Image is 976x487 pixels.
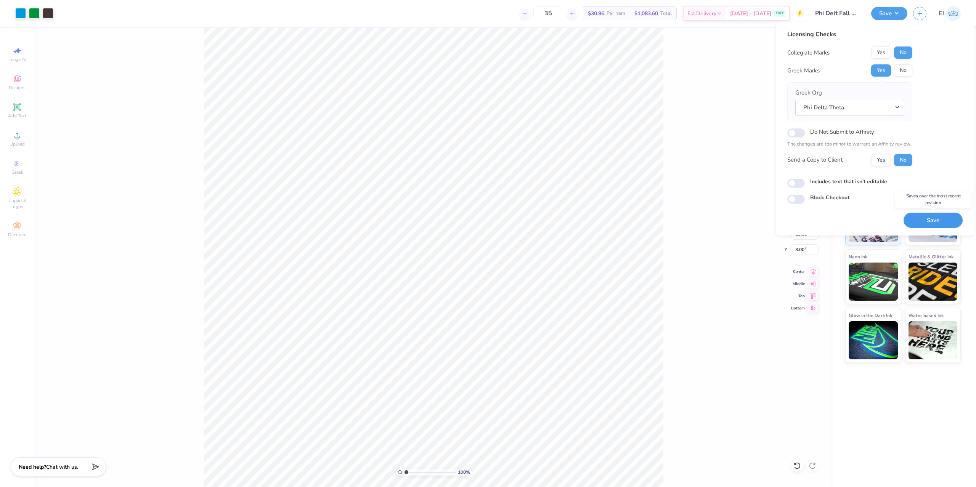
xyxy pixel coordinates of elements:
span: Decorate [8,232,26,238]
label: Greek Org [795,88,822,97]
button: No [894,154,912,166]
img: Neon Ink [849,263,898,301]
a: EJ [939,6,961,21]
span: Add Text [8,113,26,119]
div: Saves over the most recent revision [895,191,971,208]
span: Top [791,293,805,299]
input: Untitled Design [809,6,865,21]
div: Licensing Checks [787,30,912,39]
button: No [894,64,912,77]
label: Block Checkout [810,194,849,202]
span: Middle [791,281,805,287]
span: Metallic & Glitter Ink [909,253,954,261]
button: Yes [871,46,891,59]
span: Per Item [607,10,625,18]
span: Clipart & logos [4,197,30,210]
img: Edgardo Jr [946,6,961,21]
strong: Need help? [19,463,46,471]
button: Phi Delta Theta [795,100,904,115]
span: Bottom [791,306,805,311]
p: The changes are too minor to warrant an Affinity review. [787,141,912,148]
button: Yes [871,64,891,77]
img: Glow in the Dark Ink [849,321,898,359]
button: Save [904,213,963,228]
label: Do Not Submit to Affinity [810,127,874,137]
span: Chat with us. [46,463,78,471]
span: Center [791,269,805,274]
input: – – [533,6,563,20]
span: Est. Delivery [687,10,716,18]
span: $1,083.60 [634,10,658,18]
label: Includes text that isn't editable [810,178,887,186]
span: Neon Ink [849,253,867,261]
button: Save [871,7,907,20]
span: 100 % [458,469,470,476]
span: Designs [9,85,26,91]
div: Send a Copy to Client [787,155,843,164]
div: Greek Marks [787,66,820,75]
span: Upload [10,141,25,147]
span: Total [660,10,672,18]
span: FREE [776,11,784,16]
span: EJ [939,9,944,18]
span: Water based Ink [909,311,944,319]
span: $30.96 [588,10,604,18]
span: [DATE] - [DATE] [730,10,771,18]
button: No [894,46,912,59]
img: Metallic & Glitter Ink [909,263,958,301]
span: Image AI [8,56,26,62]
button: Yes [871,154,891,166]
div: Collegiate Marks [787,48,830,57]
span: Glow in the Dark Ink [849,311,892,319]
img: Water based Ink [909,321,958,359]
span: Greek [11,169,23,175]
